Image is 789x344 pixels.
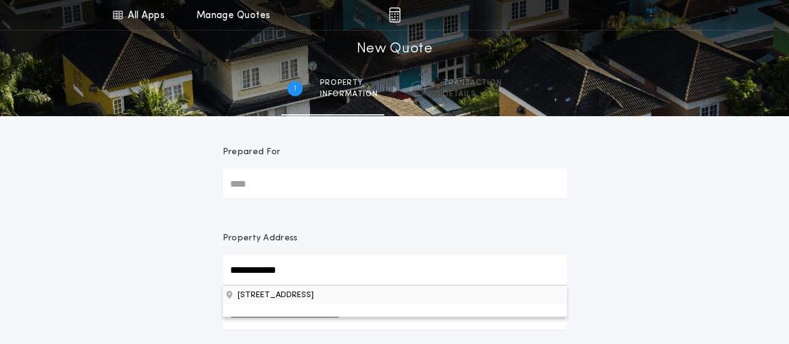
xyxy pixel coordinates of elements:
p: Prepared For [223,146,281,159]
h2: 2 [415,84,420,94]
h2: 1 [294,84,296,94]
img: vs-icon [627,9,674,21]
img: img [389,7,400,22]
p: Property Address [223,232,567,245]
h1: New Quote [356,39,432,59]
span: Property [320,78,378,88]
button: Property Address [223,285,567,304]
span: information [320,89,378,99]
input: Prepared For [223,169,567,199]
span: Transaction [443,78,502,88]
span: details [443,89,502,99]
